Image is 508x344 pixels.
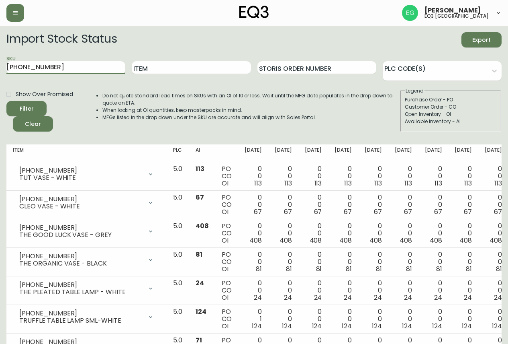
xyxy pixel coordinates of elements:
[335,251,352,273] div: 0 0
[425,308,442,330] div: 0 0
[372,321,382,331] span: 124
[284,207,292,216] span: 67
[305,308,322,330] div: 0 0
[245,251,262,273] div: 0 0
[374,293,382,302] span: 24
[19,253,143,260] div: [PHONE_NUMBER]
[167,248,189,276] td: 5.0
[404,179,412,188] span: 113
[494,207,502,216] span: 67
[19,260,143,267] div: THE ORGANIC VASE - BLACK
[314,207,322,216] span: 67
[196,193,204,202] span: 67
[19,196,143,203] div: [PHONE_NUMBER]
[284,293,292,302] span: 24
[16,90,73,99] span: Show Over Promised
[466,264,472,274] span: 81
[339,236,352,245] span: 408
[485,308,502,330] div: 0 0
[13,222,160,240] div: [PHONE_NUMBER]THE GOOD LUCK VASE - GREY
[425,251,442,273] div: 0 0
[405,111,496,118] div: Open Inventory - OI
[252,321,262,331] span: 124
[335,280,352,301] div: 0 0
[245,280,262,301] div: 0 0
[404,293,412,302] span: 24
[275,194,292,216] div: 0 0
[222,251,232,273] div: PO CO
[485,280,502,301] div: 0 0
[395,165,412,187] div: 0 0
[196,278,204,288] span: 24
[455,280,472,301] div: 0 0
[254,179,262,188] span: 113
[494,293,502,302] span: 24
[19,174,143,181] div: TUT VASE - WHITE
[490,236,502,245] span: 408
[275,222,292,244] div: 0 0
[314,179,322,188] span: 113
[344,179,352,188] span: 113
[418,144,449,162] th: [DATE]
[13,116,53,132] button: Clear
[464,293,472,302] span: 24
[485,251,502,273] div: 0 0
[222,308,232,330] div: PO CO
[305,165,322,187] div: 0 0
[424,14,489,19] h5: eq3 [GEOGRAPHIC_DATA]
[335,165,352,187] div: 0 0
[485,165,502,187] div: 0 0
[424,7,481,14] span: [PERSON_NAME]
[335,222,352,244] div: 0 0
[298,144,328,162] th: [DATE]
[369,236,382,245] span: 408
[222,293,228,302] span: OI
[6,101,47,116] button: Filter
[19,231,143,239] div: THE GOOD LUCK VASE - GREY
[19,224,143,231] div: [PHONE_NUMBER]
[405,118,496,125] div: Available Inventory - AI
[6,144,167,162] th: Item
[245,194,262,216] div: 0 0
[249,236,262,245] span: 408
[167,144,189,162] th: PLC
[374,207,382,216] span: 67
[167,162,189,191] td: 5.0
[196,307,206,316] span: 124
[286,264,292,274] span: 81
[222,264,228,274] span: OI
[310,236,322,245] span: 408
[328,144,358,162] th: [DATE]
[275,280,292,301] div: 0 0
[402,5,418,21] img: db11c1629862fe82d63d0774b1b54d2b
[284,179,292,188] span: 113
[406,264,412,274] span: 81
[316,264,322,274] span: 81
[275,251,292,273] div: 0 0
[434,293,442,302] span: 24
[492,321,502,331] span: 124
[455,308,472,330] div: 0 0
[305,222,322,244] div: 0 0
[275,165,292,187] div: 0 0
[365,222,382,244] div: 0 0
[239,6,269,19] img: logo
[19,281,143,288] div: [PHONE_NUMBER]
[167,305,189,334] td: 5.0
[404,207,412,216] span: 67
[222,165,232,187] div: PO CO
[462,321,472,331] span: 124
[425,280,442,301] div: 0 0
[365,251,382,273] div: 0 0
[19,167,143,174] div: [PHONE_NUMBER]
[374,179,382,188] span: 113
[358,144,388,162] th: [DATE]
[312,321,322,331] span: 124
[455,194,472,216] div: 0 0
[346,264,352,274] span: 81
[282,321,292,331] span: 124
[245,308,262,330] div: 0 1
[19,310,143,317] div: [PHONE_NUMBER]
[435,179,442,188] span: 113
[13,165,160,183] div: [PHONE_NUMBER]TUT VASE - WHITE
